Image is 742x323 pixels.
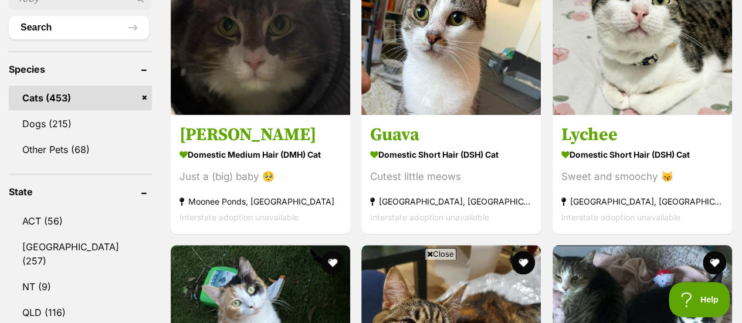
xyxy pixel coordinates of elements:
[669,282,730,317] iframe: Help Scout Beacon - Open
[561,212,680,222] span: Interstate adoption unavailable
[561,124,723,146] h3: Lychee
[9,86,152,110] a: Cats (453)
[9,186,152,197] header: State
[425,248,456,260] span: Close
[9,64,152,74] header: Species
[561,193,723,209] strong: [GEOGRAPHIC_DATA], [GEOGRAPHIC_DATA]
[512,251,536,274] button: favourite
[179,146,341,163] strong: Domestic Medium Hair (DMH) Cat
[370,212,489,222] span: Interstate adoption unavailable
[9,274,152,299] a: NT (9)
[561,169,723,185] div: Sweet and smoochy 😽
[158,264,585,317] iframe: Advertisement
[179,193,341,209] strong: Moonee Ponds, [GEOGRAPHIC_DATA]
[9,16,149,39] button: Search
[9,234,152,273] a: [GEOGRAPHIC_DATA] (257)
[179,169,341,185] div: Just a (big) baby 🥺
[370,169,532,185] div: Cutest little meows
[179,124,341,146] h3: [PERSON_NAME]
[561,146,723,163] strong: Domestic Short Hair (DSH) Cat
[370,124,532,146] h3: Guava
[321,251,344,274] button: favourite
[361,115,541,234] a: Guava Domestic Short Hair (DSH) Cat Cutest little meows [GEOGRAPHIC_DATA], [GEOGRAPHIC_DATA] Inte...
[9,137,152,162] a: Other Pets (68)
[9,209,152,233] a: ACT (56)
[370,193,532,209] strong: [GEOGRAPHIC_DATA], [GEOGRAPHIC_DATA]
[9,111,152,136] a: Dogs (215)
[179,212,299,222] span: Interstate adoption unavailable
[171,115,350,234] a: [PERSON_NAME] Domestic Medium Hair (DMH) Cat Just a (big) baby 🥺 Moonee Ponds, [GEOGRAPHIC_DATA] ...
[370,146,532,163] strong: Domestic Short Hair (DSH) Cat
[553,115,732,234] a: Lychee Domestic Short Hair (DSH) Cat Sweet and smoochy 😽 [GEOGRAPHIC_DATA], [GEOGRAPHIC_DATA] Int...
[703,251,726,274] button: favourite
